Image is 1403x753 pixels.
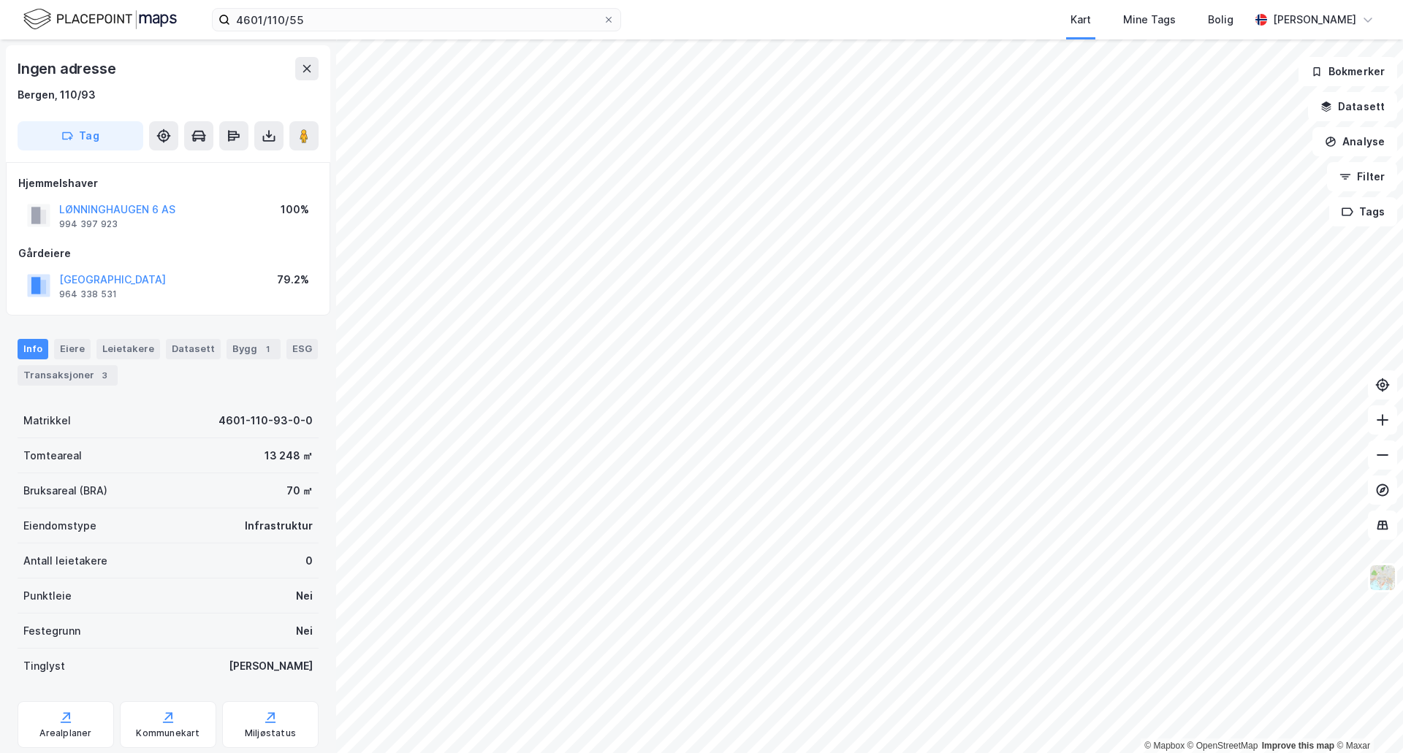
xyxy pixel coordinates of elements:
[1123,11,1176,28] div: Mine Tags
[1071,11,1091,28] div: Kart
[1330,683,1403,753] div: Kontrollprogram for chat
[265,447,313,465] div: 13 248 ㎡
[277,271,309,288] div: 79.2%
[286,339,318,359] div: ESG
[1330,683,1403,753] iframe: Chat Widget
[97,368,112,383] div: 3
[59,288,117,300] div: 964 338 531
[1208,11,1233,28] div: Bolig
[23,552,107,570] div: Antall leietakere
[23,482,107,500] div: Bruksareal (BRA)
[96,339,160,359] div: Leietakere
[296,622,313,640] div: Nei
[1273,11,1356,28] div: [PERSON_NAME]
[18,339,48,359] div: Info
[59,218,118,230] div: 994 397 923
[1312,127,1397,156] button: Analyse
[23,517,96,535] div: Eiendomstype
[281,201,309,218] div: 100%
[23,587,72,605] div: Punktleie
[296,587,313,605] div: Nei
[230,9,603,31] input: Søk på adresse, matrikkel, gårdeiere, leietakere eller personer
[166,339,221,359] div: Datasett
[1144,741,1185,751] a: Mapbox
[23,412,71,429] div: Matrikkel
[245,517,313,535] div: Infrastruktur
[1262,741,1334,751] a: Improve this map
[23,622,80,640] div: Festegrunn
[23,7,177,32] img: logo.f888ab2527a4732fd821a326f86c7f29.svg
[1308,92,1397,121] button: Datasett
[18,245,318,262] div: Gårdeiere
[229,657,313,675] div: [PERSON_NAME]
[18,86,96,104] div: Bergen, 110/93
[23,657,65,675] div: Tinglyst
[305,552,313,570] div: 0
[218,412,313,429] div: 4601-110-93-0-0
[1329,197,1397,226] button: Tags
[18,175,318,192] div: Hjemmelshaver
[18,365,118,386] div: Transaksjoner
[23,447,82,465] div: Tomteareal
[1369,564,1396,592] img: Z
[245,727,296,739] div: Miljøstatus
[1327,162,1397,191] button: Filter
[260,342,275,356] div: 1
[18,57,118,80] div: Ingen adresse
[286,482,313,500] div: 70 ㎡
[39,727,91,739] div: Arealplaner
[1299,57,1397,86] button: Bokmerker
[136,727,199,739] div: Kommunekart
[54,339,91,359] div: Eiere
[18,121,143,150] button: Tag
[227,339,281,359] div: Bygg
[1187,741,1258,751] a: OpenStreetMap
